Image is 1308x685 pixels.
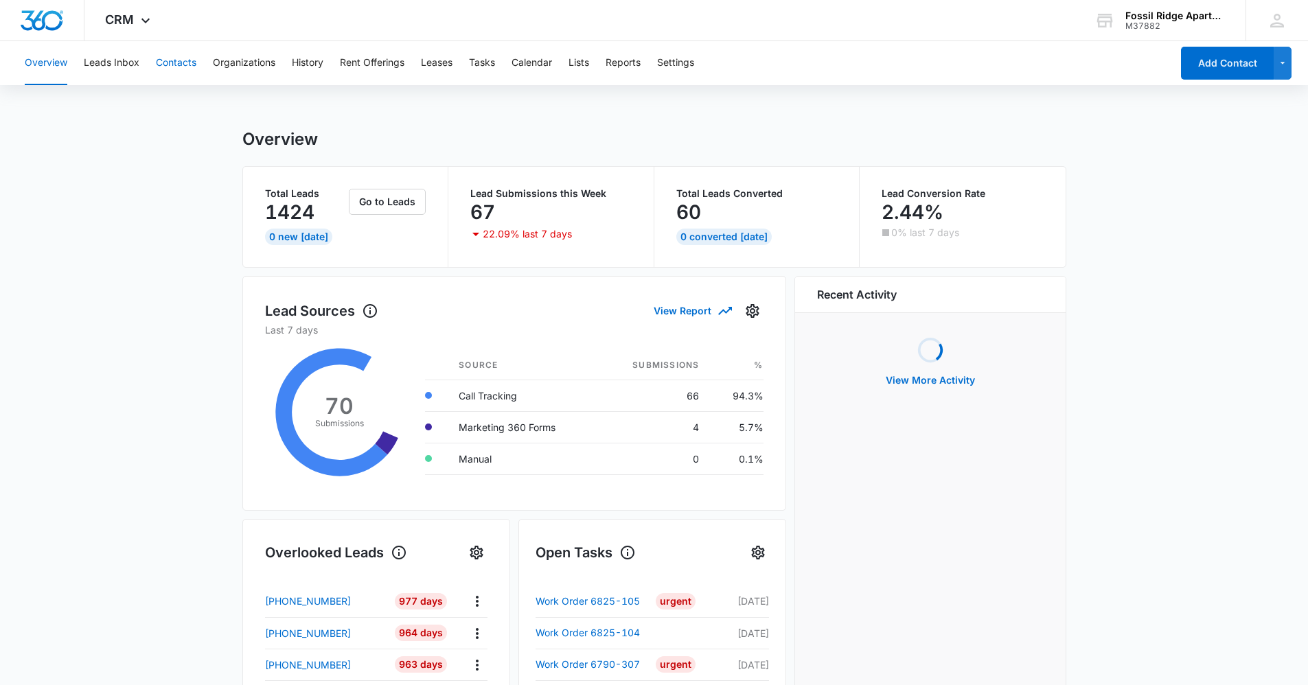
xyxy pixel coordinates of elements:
[536,593,656,609] a: Work Order 6825-105
[512,41,552,85] button: Calendar
[466,623,487,644] button: Actions
[882,189,1044,198] p: Lead Conversion Rate
[395,593,447,609] div: 977 Days
[349,196,426,207] a: Go to Leads
[1125,21,1226,31] div: account id
[265,189,347,198] p: Total Leads
[395,656,447,673] div: 963 Days
[1181,47,1274,80] button: Add Contact
[265,594,385,608] a: [PHONE_NUMBER]
[656,593,696,609] div: Urgent
[872,364,989,397] button: View More Activity
[340,41,404,85] button: Rent Offerings
[676,201,701,223] p: 60
[265,626,385,640] a: [PHONE_NUMBER]
[536,542,636,563] h1: Open Tasks
[598,380,710,411] td: 66
[470,201,495,223] p: 67
[25,41,67,85] button: Overview
[466,654,487,675] button: Actions
[265,323,764,337] p: Last 7 days
[213,41,275,85] button: Organizations
[657,41,694,85] button: Settings
[817,286,897,303] h6: Recent Activity
[265,301,378,321] h1: Lead Sources
[395,625,447,641] div: 964 Days
[265,658,351,672] p: [PHONE_NUMBER]
[421,41,452,85] button: Leases
[569,41,589,85] button: Lists
[469,41,495,85] button: Tasks
[156,41,196,85] button: Contacts
[598,351,710,380] th: Submissions
[265,201,314,223] p: 1424
[606,41,641,85] button: Reports
[742,300,764,322] button: Settings
[696,658,769,672] p: [DATE]
[448,380,598,411] td: Call Tracking
[536,656,656,673] a: Work Order 6790-307
[1125,10,1226,21] div: account name
[448,411,598,443] td: Marketing 360 Forms
[84,41,139,85] button: Leads Inbox
[598,443,710,474] td: 0
[696,626,769,640] p: [DATE]
[676,189,838,198] p: Total Leads Converted
[448,351,598,380] th: Source
[448,443,598,474] td: Manual
[654,299,731,323] button: View Report
[265,658,385,672] a: [PHONE_NUMBER]
[676,229,772,245] div: 0 Converted [DATE]
[292,41,323,85] button: History
[882,201,943,223] p: 2.44%
[696,594,769,608] p: [DATE]
[747,542,769,564] button: Settings
[265,626,351,640] p: [PHONE_NUMBER]
[265,229,332,245] div: 0 New [DATE]
[598,411,710,443] td: 4
[710,443,763,474] td: 0.1%
[710,411,763,443] td: 5.7%
[242,129,318,150] h1: Overview
[710,351,763,380] th: %
[891,228,959,237] p: 0% last 7 days
[483,229,572,239] p: 22.09% last 7 days
[105,12,134,27] span: CRM
[710,380,763,411] td: 94.3%
[349,189,426,215] button: Go to Leads
[265,542,407,563] h1: Overlooked Leads
[470,189,632,198] p: Lead Submissions this Week
[536,625,656,641] a: Work Order 6825-104
[466,590,487,612] button: Actions
[265,594,351,608] p: [PHONE_NUMBER]
[466,542,487,564] button: Settings
[656,656,696,673] div: Urgent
